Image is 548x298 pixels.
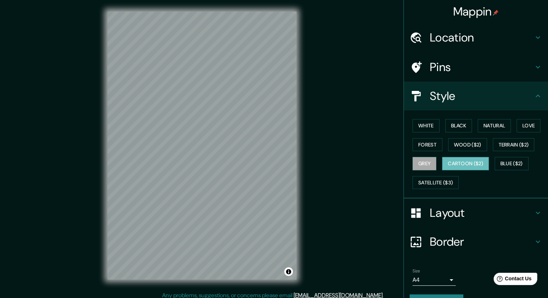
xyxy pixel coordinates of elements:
h4: Layout [430,206,534,220]
button: Grey [413,157,436,170]
button: Toggle attribution [284,267,293,276]
h4: Location [430,30,534,45]
div: Style [404,82,548,110]
h4: Style [430,89,534,103]
button: Satellite ($3) [413,176,459,189]
iframe: Help widget launcher [484,270,540,290]
button: Terrain ($2) [493,138,535,152]
canvas: Map [107,12,297,280]
button: Forest [413,138,442,152]
button: Blue ($2) [495,157,529,170]
div: Location [404,23,548,52]
div: A4 [413,274,456,286]
div: Layout [404,198,548,227]
button: Love [517,119,540,132]
img: pin-icon.png [493,10,499,16]
button: Wood ($2) [448,138,487,152]
button: White [413,119,440,132]
div: Border [404,227,548,256]
div: Pins [404,53,548,82]
h4: Mappin [453,4,499,19]
button: Cartoon ($2) [442,157,489,170]
button: Natural [478,119,511,132]
button: Black [445,119,472,132]
h4: Pins [430,60,534,74]
label: Size [413,268,420,274]
h4: Border [430,235,534,249]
